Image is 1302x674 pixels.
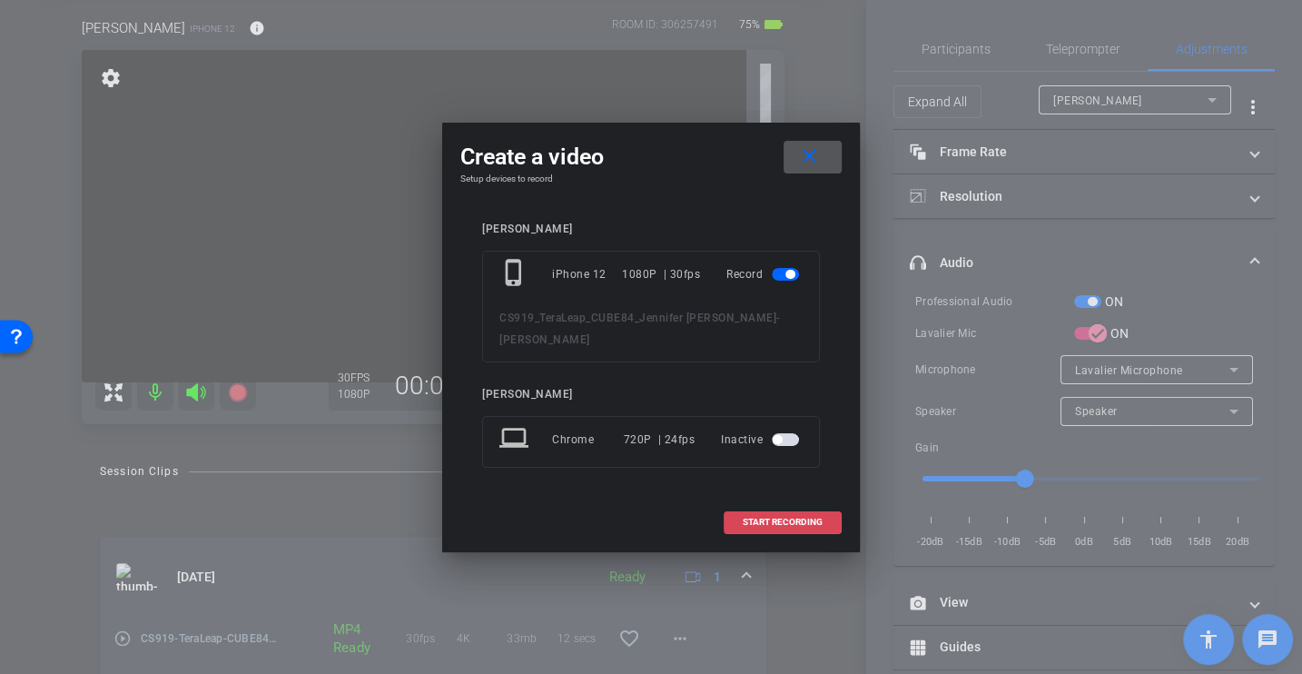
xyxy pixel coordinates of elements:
[552,423,624,456] div: Chrome
[724,511,842,534] button: START RECORDING
[482,388,820,401] div: [PERSON_NAME]
[743,518,823,527] span: START RECORDING
[721,423,803,456] div: Inactive
[482,223,820,236] div: [PERSON_NAME]
[552,258,622,291] div: iPhone 12
[776,312,781,324] span: -
[499,258,532,291] mat-icon: phone_iphone
[726,258,803,291] div: Record
[798,145,821,168] mat-icon: close
[499,333,590,346] span: [PERSON_NAME]
[460,141,842,173] div: Create a video
[499,423,532,456] mat-icon: laptop
[624,423,695,456] div: 720P | 24fps
[460,173,842,184] h4: Setup devices to record
[499,312,776,324] span: CS919_TeraLeap_CUBE84_Jennifer [PERSON_NAME]
[622,258,700,291] div: 1080P | 30fps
